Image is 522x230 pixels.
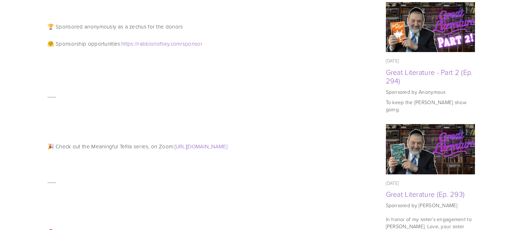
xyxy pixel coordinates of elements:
p: To keep the [PERSON_NAME] show going. [386,99,475,113]
p: ___ [47,91,368,99]
span: https [122,40,134,47]
time: [DATE] [386,180,399,186]
span: sponsor [182,40,202,47]
span: rabbiorlofsky [138,40,169,47]
a: Great Literature (Ep. 293) [386,189,465,199]
p: 🏆 Sponsored anonymously as a zechus for the donors [47,22,368,31]
span: :// [133,40,138,47]
span: / [181,40,182,47]
a: [URL][DOMAIN_NAME] [175,143,227,150]
a: Great Literature - Part 2 (Ep. 294) [386,67,473,86]
span: . [169,40,170,47]
a: Great Literature (Ep. 293) [386,124,475,174]
a: https://rabbiorlofsky.com/sponsor [122,40,202,47]
span: com [171,40,181,47]
img: Great Literature (Ep. 293) [386,124,475,174]
p: 🎉 Check out the Meaningful Tefila series, on Zoom: [47,142,368,151]
a: Great Literature - Part 2 (Ep. 294) [386,2,475,52]
p: 🤗 Sponsorship opportunities: [47,40,368,48]
img: Great Literature - Part 2 (Ep. 294) [386,2,475,52]
time: [DATE] [386,57,399,64]
p: ___ [47,177,368,185]
p: Sponsored by Anonymous [386,88,475,96]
